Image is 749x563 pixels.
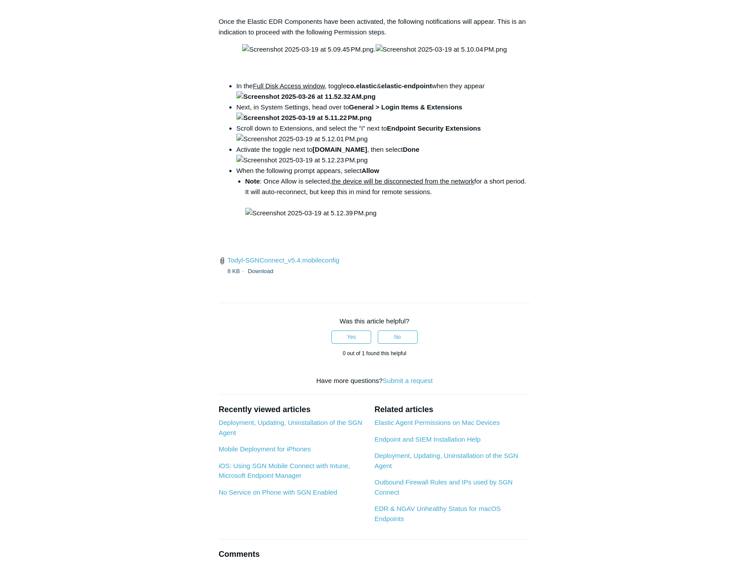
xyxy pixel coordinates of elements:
[374,452,518,469] a: Deployment, Updating, Uninstallation of the SGN Agent
[374,404,530,416] h2: Related articles
[236,81,531,102] li: In the , toggle & when they appear
[312,146,367,153] strong: [DOMAIN_NAME]
[361,167,379,174] strong: Allow
[219,404,366,416] h2: Recently viewed articles
[236,165,531,218] li: When the following prompt appears, select
[374,419,499,426] a: Elastic Agent Permissions on Mac Devices
[236,91,376,102] img: Screenshot 2025-03-26 at 11.52.32 AM.png
[376,44,507,55] img: Screenshot 2025-03-19 at 5.10.04 PM.png
[381,82,432,90] strong: elastic-endpoint
[383,377,433,384] a: Submit a request
[219,16,531,38] p: Once the Elastic EDR Components have been activated, the following notifications will appear. Thi...
[245,176,531,218] li: : Once Allow is selected, for a short period. It will auto-reconnect, but keep this in mind for r...
[331,330,371,344] button: This article was helpful
[387,124,481,132] strong: Endpoint Security Extensions
[236,155,368,165] img: Screenshot 2025-03-19 at 5.12.23 PM.png
[236,102,531,123] li: Next, in System Settings, head over to
[228,268,246,274] span: 8 KB
[236,134,368,144] img: Screenshot 2025-03-19 at 5.12.01 PM.png
[342,350,406,357] span: 0 out of 1 found this helpful
[219,44,531,55] p: .
[236,113,372,123] img: Screenshot 2025-03-19 at 5.11.22 PM.png
[253,82,325,90] span: Full Disk Access window
[248,268,274,274] a: Download
[374,478,513,496] a: Outbound Firewall Rules and IPs used by SGN Connect
[219,488,337,496] a: No Service on Phone with SGN Enabled
[242,44,373,55] img: Screenshot 2025-03-19 at 5.09.45 PM.png
[378,330,418,344] button: This article was not helpful
[219,445,311,453] a: Mobile Deployment for iPhones
[374,435,480,443] a: Endpoint and SIEM Installation Help
[219,419,362,436] a: Deployment, Updating, Uninstallation of the SGN Agent
[236,103,462,121] strong: General > Login Items & Extensions
[374,505,501,522] a: EDR & NGAV Unhealthy Status for macOS Endpoints
[219,548,531,560] h2: Comments
[236,123,531,144] li: Scroll down to Extensions, and select the "i" next to
[332,177,475,185] span: the device will be disconnected from the network
[228,256,339,264] a: Todyl-SGNConnect_v5.4.mobileconfig
[245,208,376,218] img: Screenshot 2025-03-19 at 5.12.39 PM.png
[245,177,260,185] strong: Note
[340,317,410,325] span: Was this article helpful?
[236,144,531,165] li: Activate the toggle next to , then select
[403,146,420,153] strong: Done
[219,376,531,386] div: Have more questions?
[219,462,350,480] a: iOS: Using SGN Mobile Connect with Intune, Microsoft Endpoint Manager
[346,82,376,90] strong: co.elastic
